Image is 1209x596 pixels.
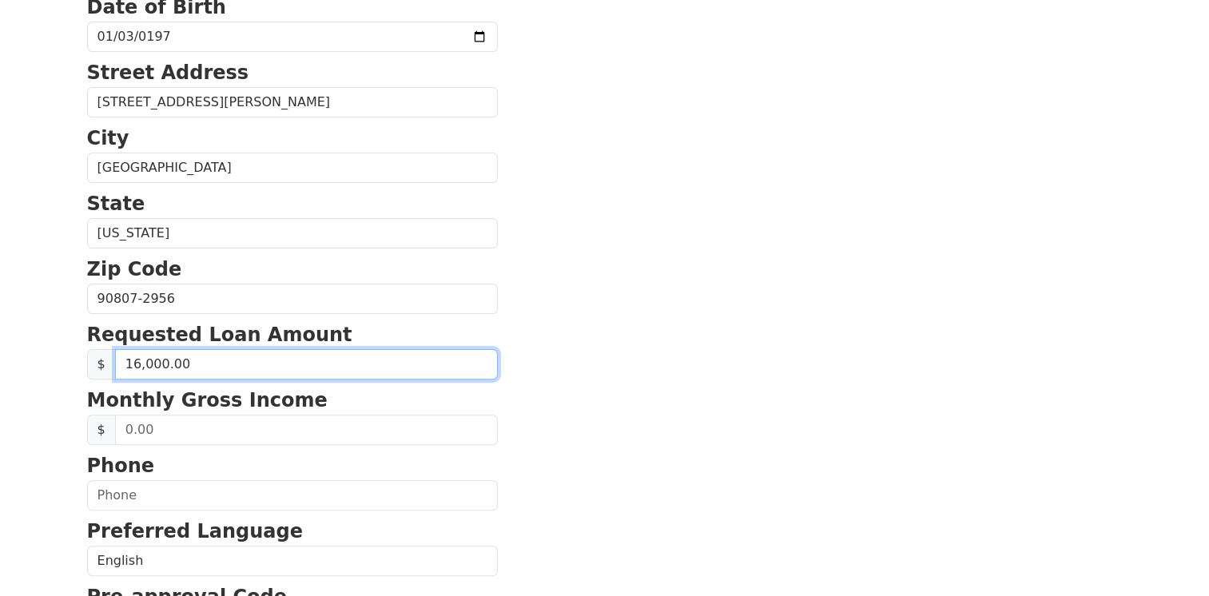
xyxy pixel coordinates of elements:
input: 0.00 [115,415,498,445]
strong: Preferred Language [87,520,303,542]
strong: Zip Code [87,258,182,280]
strong: State [87,193,145,215]
input: 0.00 [115,349,498,379]
input: City [87,153,498,183]
strong: Street Address [87,62,249,84]
span: $ [87,415,116,445]
strong: Requested Loan Amount [87,324,352,346]
input: Phone [87,480,498,511]
strong: Phone [87,455,155,477]
strong: City [87,127,129,149]
input: Zip Code [87,284,498,314]
span: $ [87,349,116,379]
input: Street Address [87,87,498,117]
p: Monthly Gross Income [87,386,498,415]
